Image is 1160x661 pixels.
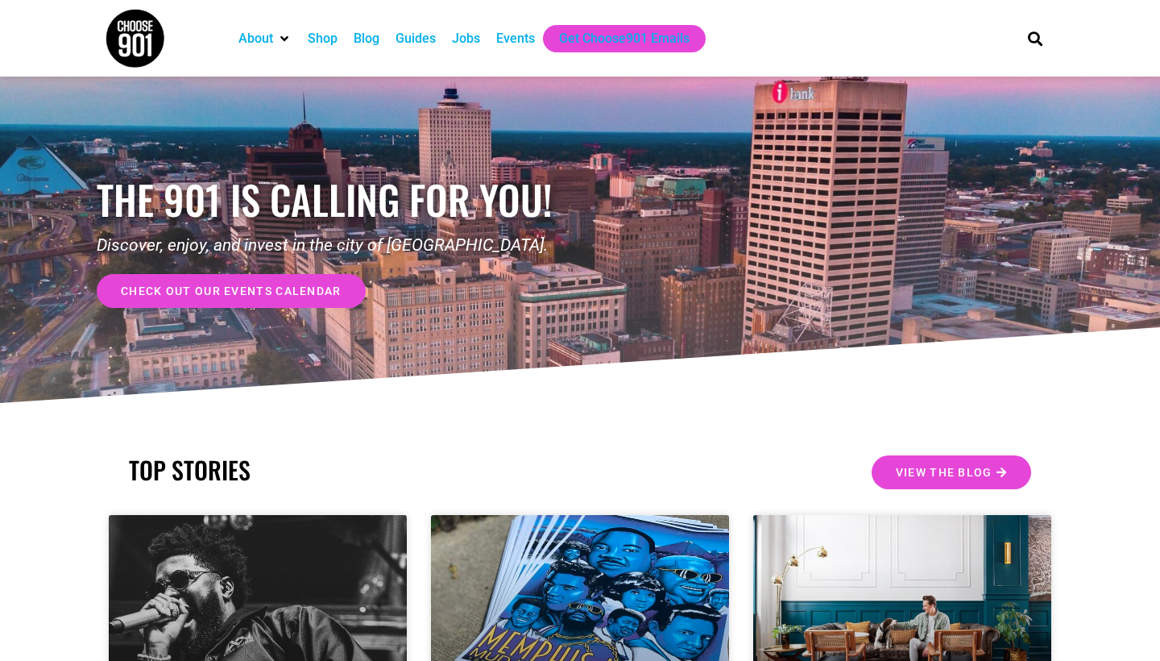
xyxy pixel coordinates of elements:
a: About [238,29,273,48]
a: Shop [308,29,338,48]
a: Blog [354,29,379,48]
a: Jobs [452,29,480,48]
a: check out our events calendar [97,274,366,308]
a: Events [496,29,535,48]
a: Guides [396,29,436,48]
nav: Main nav [230,25,1000,52]
div: Search [1022,25,1049,52]
span: View the Blog [896,467,992,478]
a: Get Choose901 Emails [559,29,690,48]
h2: TOP STORIES [129,455,572,484]
p: Discover, enjoy, and invest in the city of [GEOGRAPHIC_DATA]. [97,233,580,259]
span: check out our events calendar [121,285,342,297]
div: About [230,25,300,52]
a: View the Blog [872,455,1031,489]
h1: the 901 is calling for you! [97,176,580,223]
